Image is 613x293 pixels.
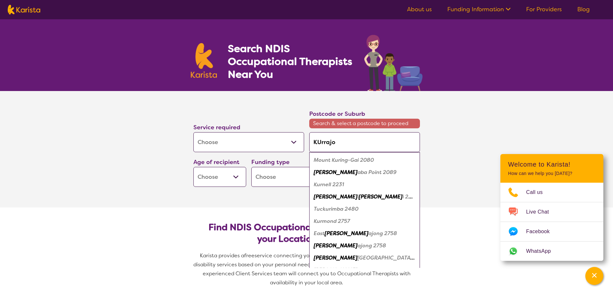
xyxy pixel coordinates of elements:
div: Tuckurimba 2480 [312,203,417,215]
em: [PERSON_NAME] [359,193,403,200]
a: Web link opens in a new tab. [500,242,603,261]
em: Tuckurimba 2480 [314,206,358,212]
label: Service required [193,124,240,131]
label: Postcode or Suburb [309,110,365,118]
button: Channel Menu [585,267,603,285]
em: ajong Hills 2758 [358,267,397,273]
span: Facebook [526,227,557,236]
div: Kurrajong 2758 [312,240,417,252]
span: Live Chat [526,207,557,217]
div: East Kurrajong 2758 [312,227,417,240]
a: For Providers [526,5,562,13]
h1: Search NDIS Occupational Therapists Near You [228,42,353,81]
a: Funding Information [447,5,511,13]
label: Age of recipient [193,158,239,166]
img: Karista logo [191,43,217,78]
em: Kurnell 2231 [314,181,344,188]
div: Mount Kuring-Gai 2080 [312,154,417,166]
ul: Choose channel [500,183,603,261]
div: Kurraba Point 2089 [312,166,417,179]
a: About us [407,5,432,13]
em: [GEOGRAPHIC_DATA] 2758 [358,254,426,261]
em: [PERSON_NAME] [314,242,358,249]
div: Kurnell 2231 [312,179,417,191]
a: Blog [577,5,590,13]
span: Search & select a postcode to proceed [309,119,420,128]
p: How can we help you [DATE]? [508,171,596,176]
h2: Find NDIS Occupational Therapists based on your Location & Needs [199,222,415,245]
em: East [314,230,325,237]
em: Kurmond 2757 [314,218,350,224]
em: [PERSON_NAME] [314,193,358,200]
label: Funding type [251,158,290,166]
div: Kurri Kurri 2327 [312,191,417,203]
div: Channel Menu [500,154,603,261]
em: i 2327 [403,193,418,200]
span: service connecting you with Occupational Therapists and other disability services based on your p... [193,252,421,286]
img: Karista logo [8,5,40,14]
img: occupational-therapy [364,35,423,91]
em: [PERSON_NAME] [325,230,368,237]
em: [PERSON_NAME] [314,254,358,261]
input: Type [309,132,420,152]
span: Call us [526,188,551,197]
em: i [358,193,359,200]
div: Kurrajong Hills 2758 [312,264,417,276]
em: [PERSON_NAME] [314,267,358,273]
em: ajong 2758 [368,230,397,237]
div: Kurrajong Heights 2758 [312,252,417,264]
em: [PERSON_NAME] [314,169,358,176]
div: Kurmond 2757 [312,215,417,227]
span: WhatsApp [526,246,559,256]
em: ajong 2758 [358,242,386,249]
em: aba Point 2089 [358,169,396,176]
span: free [244,252,255,259]
em: Mount Kuring-Gai 2080 [314,157,374,163]
span: Karista provides a [200,252,244,259]
h2: Welcome to Karista! [508,160,596,168]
